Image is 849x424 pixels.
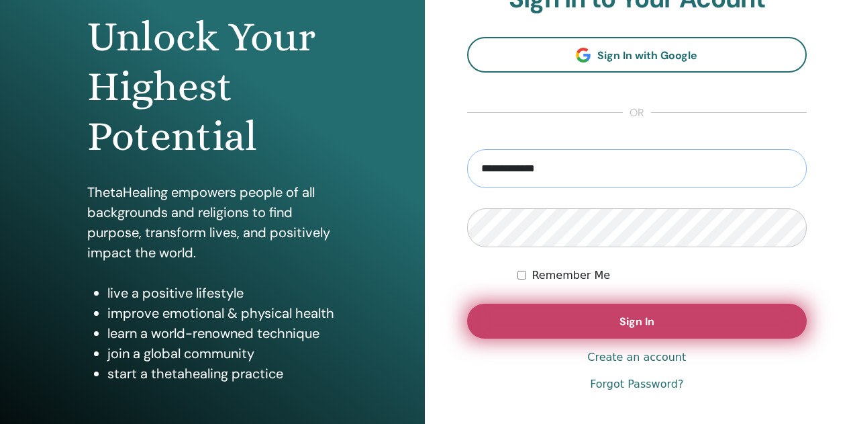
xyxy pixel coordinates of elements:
span: Sign In [619,314,654,329]
li: learn a world-renowned technique [107,323,337,343]
a: Sign In with Google [467,37,807,73]
span: Sign In with Google [597,48,697,62]
div: Keep me authenticated indefinitely or until I manually logout [517,267,807,284]
button: Sign In [467,304,807,339]
li: live a positive lifestyle [107,283,337,303]
p: ThetaHealing empowers people of all backgrounds and religions to find purpose, transform lives, a... [87,182,337,263]
span: or [623,105,651,121]
h1: Unlock Your Highest Potential [87,12,337,162]
li: start a thetahealing practice [107,364,337,384]
a: Forgot Password? [590,376,683,392]
li: improve emotional & physical health [107,303,337,323]
label: Remember Me [532,267,610,284]
li: join a global community [107,343,337,364]
a: Create an account [587,349,686,366]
